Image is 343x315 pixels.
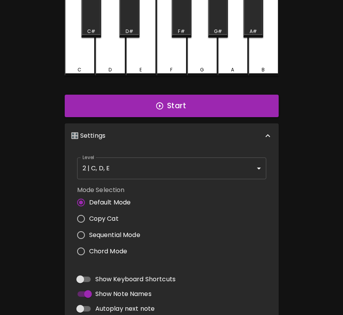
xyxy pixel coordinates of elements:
[65,123,279,148] div: 🎛️ Settings
[231,66,234,73] div: A
[250,28,257,35] div: A#
[140,66,142,73] div: E
[89,230,140,240] span: Sequential Mode
[83,154,95,161] label: Level
[214,28,222,35] div: G#
[89,247,128,256] span: Chord Mode
[77,185,147,194] label: Mode Selection
[95,275,176,284] span: Show Keyboard Shortcuts
[262,66,265,73] div: B
[200,66,204,73] div: G
[178,28,184,35] div: F#
[87,28,95,35] div: C#
[71,131,106,140] p: 🎛️ Settings
[77,157,266,179] div: 2 | C, D, E
[95,289,152,299] span: Show Note Names
[95,304,155,313] span: Autoplay next note
[65,95,279,117] button: Start
[126,28,133,35] div: D#
[109,66,112,73] div: D
[170,66,172,73] div: F
[89,198,131,207] span: Default Mode
[89,214,119,223] span: Copy Cat
[78,66,81,73] div: C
